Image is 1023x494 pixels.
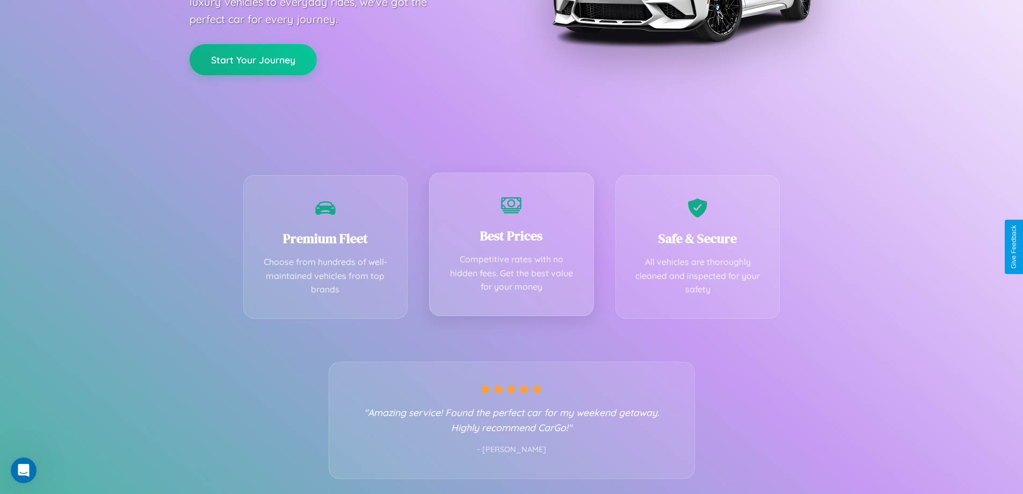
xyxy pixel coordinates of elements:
h3: Safe & Secure [632,230,764,247]
button: Start Your Journey [190,44,317,75]
p: Competitive rates with no hidden fees. Get the best value for your money [446,253,577,294]
p: Choose from hundreds of well-maintained vehicles from top brands [260,255,391,297]
div: Give Feedback [1010,225,1018,269]
p: - [PERSON_NAME] [351,443,673,457]
h3: Best Prices [446,227,577,245]
p: "Amazing service! Found the perfect car for my weekend getaway. Highly recommend CarGo!" [351,405,673,435]
h3: Premium Fleet [260,230,391,247]
p: All vehicles are thoroughly cleaned and inspected for your safety [632,255,764,297]
iframe: Intercom live chat [11,457,37,483]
